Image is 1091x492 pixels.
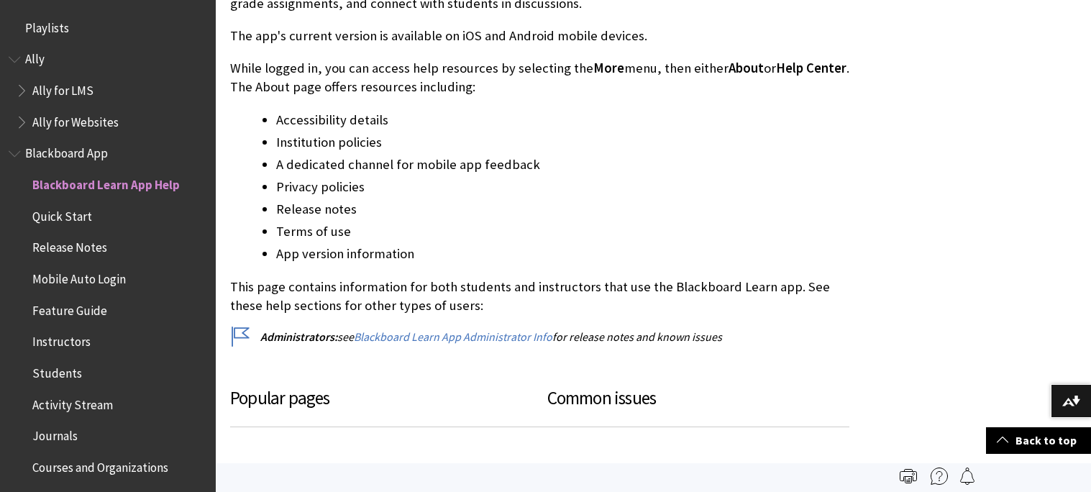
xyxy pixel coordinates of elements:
[230,59,864,96] p: While logged in, you can access help resources by selecting the menu, then either or . The About ...
[32,267,126,286] span: Mobile Auto Login
[959,468,976,485] img: Follow this page
[32,236,107,255] span: Release Notes
[354,329,552,345] a: Blackboard Learn App Administrator Info
[230,278,864,315] p: This page contains information for both students and instructors that use the Blackboard Learn ap...
[32,299,107,318] span: Feature Guide
[276,222,864,242] li: Terms of use
[25,142,108,161] span: Blackboard App
[9,16,207,40] nav: Book outline for Playlists
[276,110,864,130] li: Accessibility details
[276,132,864,152] li: Institution policies
[230,461,293,478] a: Quick start
[593,60,624,76] span: More
[986,427,1091,454] a: Back to top
[32,455,168,475] span: Courses and Organizations
[32,330,91,350] span: Instructors
[547,461,648,478] a: Login & password
[25,47,45,67] span: Ally
[32,173,180,192] span: Blackboard Learn App Help
[32,424,78,444] span: Journals
[260,329,337,344] span: Administrators:
[900,468,917,485] img: Print
[230,385,547,427] h3: Popular pages
[32,361,82,381] span: Students
[276,177,864,197] li: Privacy policies
[547,385,850,427] h3: Common issues
[729,60,764,76] span: About
[32,110,119,129] span: Ally for Websites
[32,393,113,412] span: Activity Stream
[32,78,93,98] span: Ally for LMS
[276,244,864,264] li: App version information
[230,27,864,45] p: The app's current version is available on iOS and Android mobile devices.
[776,60,846,76] span: Help Center
[9,47,207,135] nav: Book outline for Anthology Ally Help
[276,155,864,175] li: A dedicated channel for mobile app feedback
[276,199,864,219] li: Release notes
[931,468,948,485] img: More help
[230,329,864,345] p: see for release notes and known issues
[25,16,69,35] span: Playlists
[32,204,92,224] span: Quick Start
